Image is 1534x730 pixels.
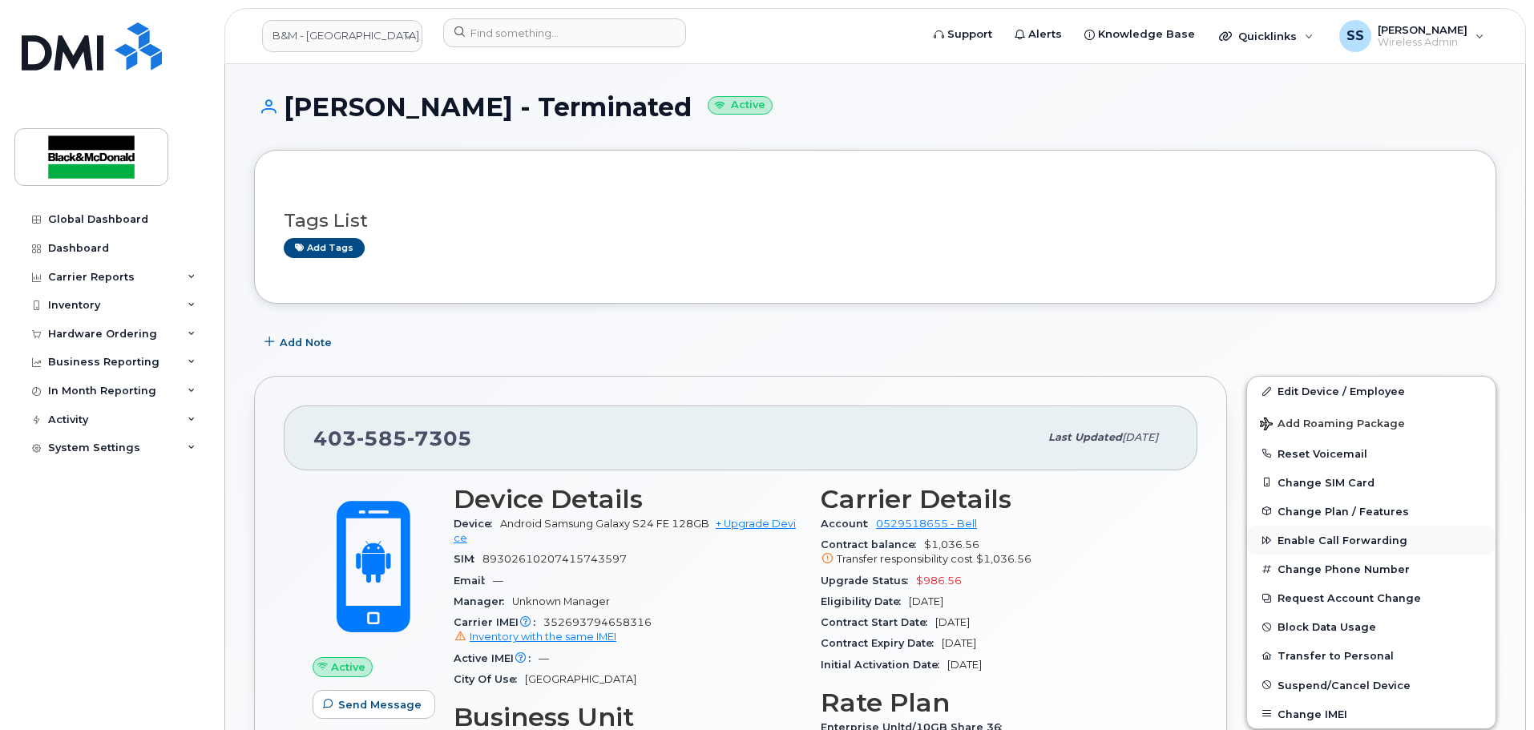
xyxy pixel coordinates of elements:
[876,518,977,530] a: 0529518655 - Bell
[454,553,482,565] span: SIM
[454,575,493,587] span: Email
[482,553,627,565] span: 89302610207415743597
[708,96,773,115] small: Active
[254,328,345,357] button: Add Note
[1247,583,1496,612] button: Request Account Change
[454,518,500,530] span: Device
[837,553,973,565] span: Transfer responsibility cost
[821,538,924,551] span: Contract balance
[493,575,503,587] span: —
[821,575,916,587] span: Upgrade Status
[1247,497,1496,526] button: Change Plan / Features
[338,697,422,712] span: Send Message
[313,690,435,719] button: Send Message
[313,426,472,450] span: 403
[821,637,942,649] span: Contract Expiry Date
[1247,468,1496,497] button: Change SIM Card
[821,485,1169,514] h3: Carrier Details
[1247,377,1496,405] a: Edit Device / Employee
[454,631,616,643] a: Inventory with the same IMEI
[284,211,1467,231] h3: Tags List
[1048,431,1122,443] span: Last updated
[525,673,636,685] span: [GEOGRAPHIC_DATA]
[821,518,876,530] span: Account
[357,426,407,450] span: 585
[821,538,1169,567] span: $1,036.56
[1247,555,1496,583] button: Change Phone Number
[821,688,1169,717] h3: Rate Plan
[500,518,709,530] span: Android Samsung Galaxy S24 FE 128GB
[976,553,1031,565] span: $1,036.56
[254,93,1496,121] h1: [PERSON_NAME] - Terminated
[284,238,365,258] a: Add tags
[821,616,935,628] span: Contract Start Date
[454,616,543,628] span: Carrier IMEI
[331,659,365,675] span: Active
[942,637,976,649] span: [DATE]
[916,575,962,587] span: $986.56
[821,659,947,671] span: Initial Activation Date
[1247,406,1496,439] button: Add Roaming Package
[454,616,801,645] span: 352693794658316
[470,631,616,643] span: Inventory with the same IMEI
[935,616,970,628] span: [DATE]
[947,659,982,671] span: [DATE]
[539,652,549,664] span: —
[1278,534,1407,546] span: Enable Call Forwarding
[512,595,610,607] span: Unknown Manager
[454,485,801,514] h3: Device Details
[1278,679,1411,691] span: Suspend/Cancel Device
[1122,431,1158,443] span: [DATE]
[454,595,512,607] span: Manager
[407,426,472,450] span: 7305
[1247,700,1496,728] button: Change IMEI
[1247,671,1496,700] button: Suspend/Cancel Device
[1247,439,1496,468] button: Reset Voicemail
[821,595,909,607] span: Eligibility Date
[1247,641,1496,670] button: Transfer to Personal
[1278,505,1409,517] span: Change Plan / Features
[1247,526,1496,555] button: Enable Call Forwarding
[1260,417,1405,433] span: Add Roaming Package
[454,673,525,685] span: City Of Use
[909,595,943,607] span: [DATE]
[454,652,539,664] span: Active IMEI
[280,335,332,350] span: Add Note
[1247,612,1496,641] button: Block Data Usage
